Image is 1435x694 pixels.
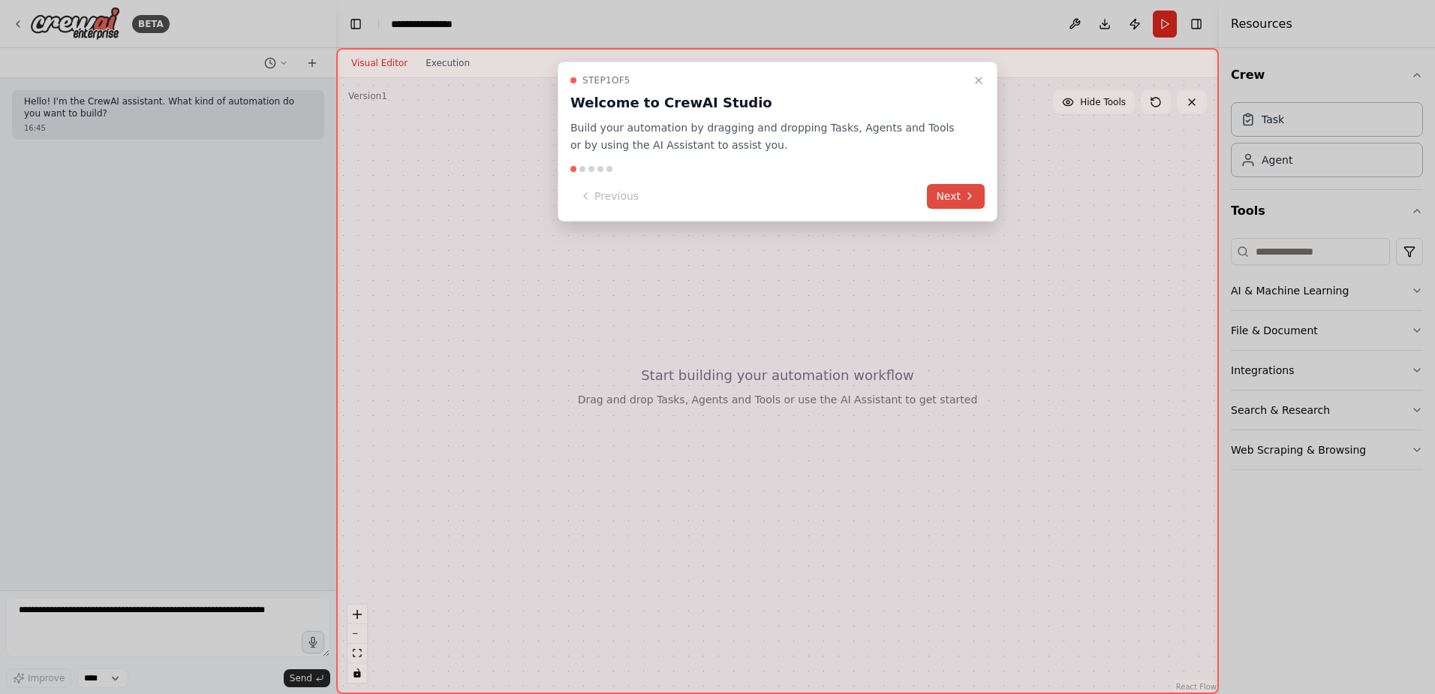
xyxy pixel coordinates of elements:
button: Hide left sidebar [345,14,366,35]
button: Next [927,184,985,209]
p: Build your automation by dragging and dropping Tasks, Agents and Tools or by using the AI Assista... [570,119,967,154]
h3: Welcome to CrewAI Studio [570,92,967,113]
button: Previous [570,184,648,209]
span: Step 1 of 5 [582,74,630,86]
button: Close walkthrough [970,71,988,89]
